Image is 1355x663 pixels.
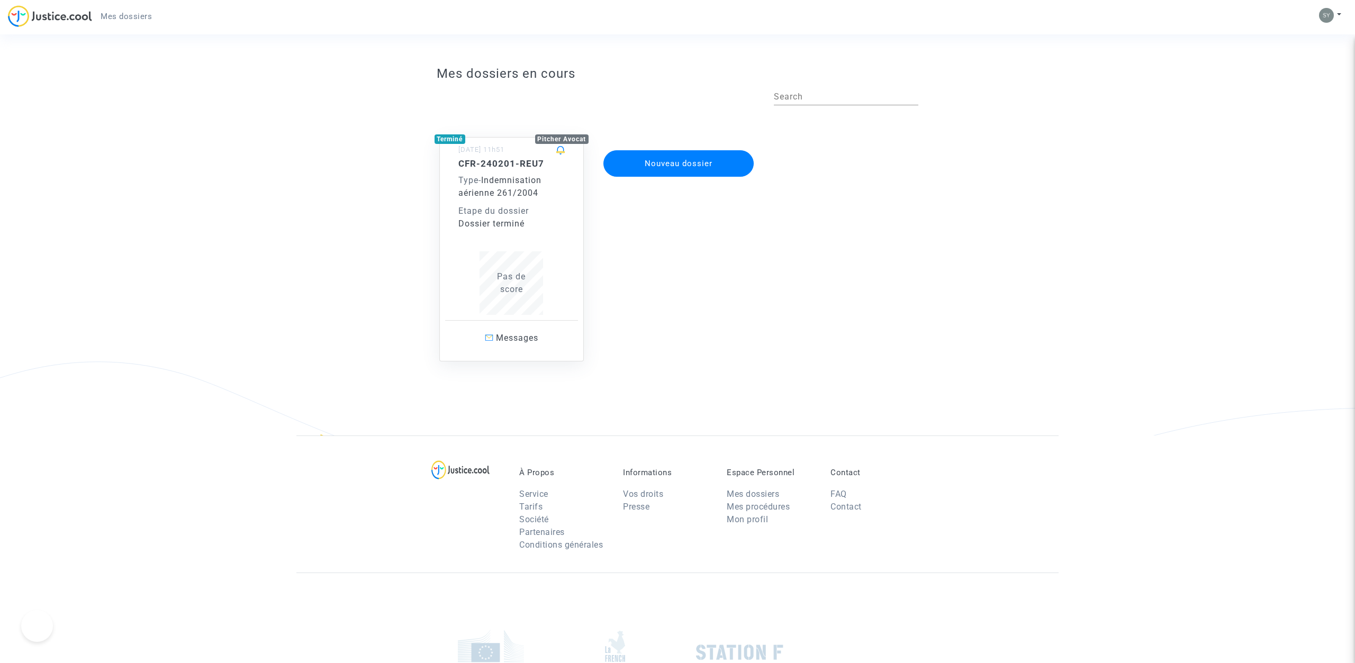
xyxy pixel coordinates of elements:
[519,489,548,499] a: Service
[519,540,603,550] a: Conditions générales
[458,146,504,153] small: [DATE] 11h51
[8,5,92,27] img: jc-logo.svg
[519,468,607,477] p: À Propos
[458,175,478,185] span: Type
[458,205,565,217] div: Etape du dossier
[497,271,526,294] span: Pas de score
[458,217,565,230] div: Dossier terminé
[623,502,649,512] a: Presse
[519,502,543,512] a: Tarifs
[21,610,53,642] iframe: Help Scout Beacon - Open
[429,116,595,361] a: TerminéPitcher Avocat[DATE] 11h51CFR-240201-REU7Type-Indemnisation aérienne 261/2004Etape du doss...
[458,175,481,185] span: -
[496,333,538,343] span: Messages
[727,468,815,477] p: Espace Personnel
[435,134,466,144] div: Terminé
[830,468,918,477] p: Contact
[92,8,160,24] a: Mes dossiers
[519,514,549,524] a: Société
[727,489,779,499] a: Mes dossiers
[431,460,490,479] img: logo-lg.svg
[1319,8,1334,23] img: 276b6347abc9db08e35f97d6f4650310
[830,489,847,499] a: FAQ
[623,489,663,499] a: Vos droits
[458,158,565,169] h5: CFR-240201-REU7
[830,502,862,512] a: Contact
[603,150,754,177] button: Nouveau dossier
[727,502,790,512] a: Mes procédures
[101,12,152,21] span: Mes dossiers
[458,175,541,198] span: Indemnisation aérienne 261/2004
[602,143,755,153] a: Nouveau dossier
[623,468,711,477] p: Informations
[535,134,589,144] div: Pitcher Avocat
[696,644,783,660] img: stationf.png
[445,320,579,356] a: Messages
[437,66,919,81] h3: Mes dossiers en cours
[519,527,565,537] a: Partenaires
[727,514,768,524] a: Mon profil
